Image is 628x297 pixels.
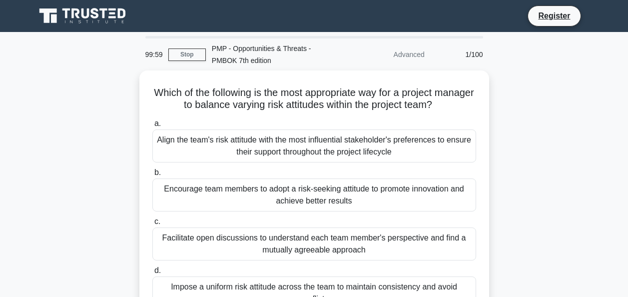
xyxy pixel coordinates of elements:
[152,227,476,260] div: Facilitate open discussions to understand each team member's perspective and find a mutually agre...
[154,266,161,274] span: d.
[154,217,160,225] span: c.
[206,38,343,70] div: PMP - Opportunities & Threats - PMBOK 7th edition
[431,44,489,64] div: 1/100
[152,178,476,211] div: Encourage team members to adopt a risk-seeking attitude to promote innovation and achieve better ...
[532,9,576,22] a: Register
[139,44,168,64] div: 99:59
[152,129,476,162] div: Align the team's risk attitude with the most influential stakeholder's preferences to ensure thei...
[151,86,477,111] h5: Which of the following is the most appropriate way for a project manager to balance varying risk ...
[154,119,161,127] span: a.
[154,168,161,176] span: b.
[168,48,206,61] a: Stop
[343,44,431,64] div: Advanced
